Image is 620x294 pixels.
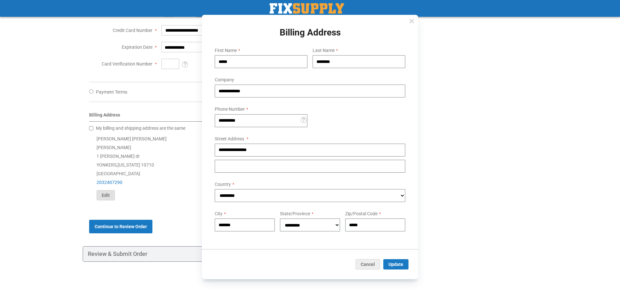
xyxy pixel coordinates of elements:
[118,162,140,167] span: [US_STATE]
[113,28,152,33] span: Credit Card Number
[97,190,115,200] button: Edit
[83,246,376,262] div: Review & Submit Order
[356,259,380,269] button: Cancel
[215,106,245,112] span: Phone Number
[89,112,370,122] div: Billing Address
[215,136,244,141] span: Street Address
[270,3,344,14] img: Fix Industrial Supply
[270,3,344,14] a: store logo
[388,262,403,267] span: Update
[89,220,152,233] button: Continue to Review Order
[102,193,110,198] span: Edit
[89,135,370,200] div: [PERSON_NAME] [PERSON_NAME] [PERSON_NAME] 1 [PERSON_NAME] dr YONKERS , 10710 [GEOGRAPHIC_DATA]
[97,180,122,185] a: 2032407290
[215,182,231,187] span: Country
[313,48,335,53] span: Last Name
[280,211,310,216] span: State/Province
[102,61,152,66] span: Card Verification Number
[215,77,234,82] span: Company
[96,126,185,131] span: My billing and shipping address are the same
[95,224,147,229] span: Continue to Review Order
[215,48,237,53] span: First Name
[383,259,408,269] button: Update
[122,45,152,50] span: Expiration Date
[215,211,222,216] span: City
[210,28,410,38] h1: Billing Address
[361,262,375,267] span: Cancel
[96,89,127,95] span: Payment Terms
[345,211,377,216] span: Zip/Postal Code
